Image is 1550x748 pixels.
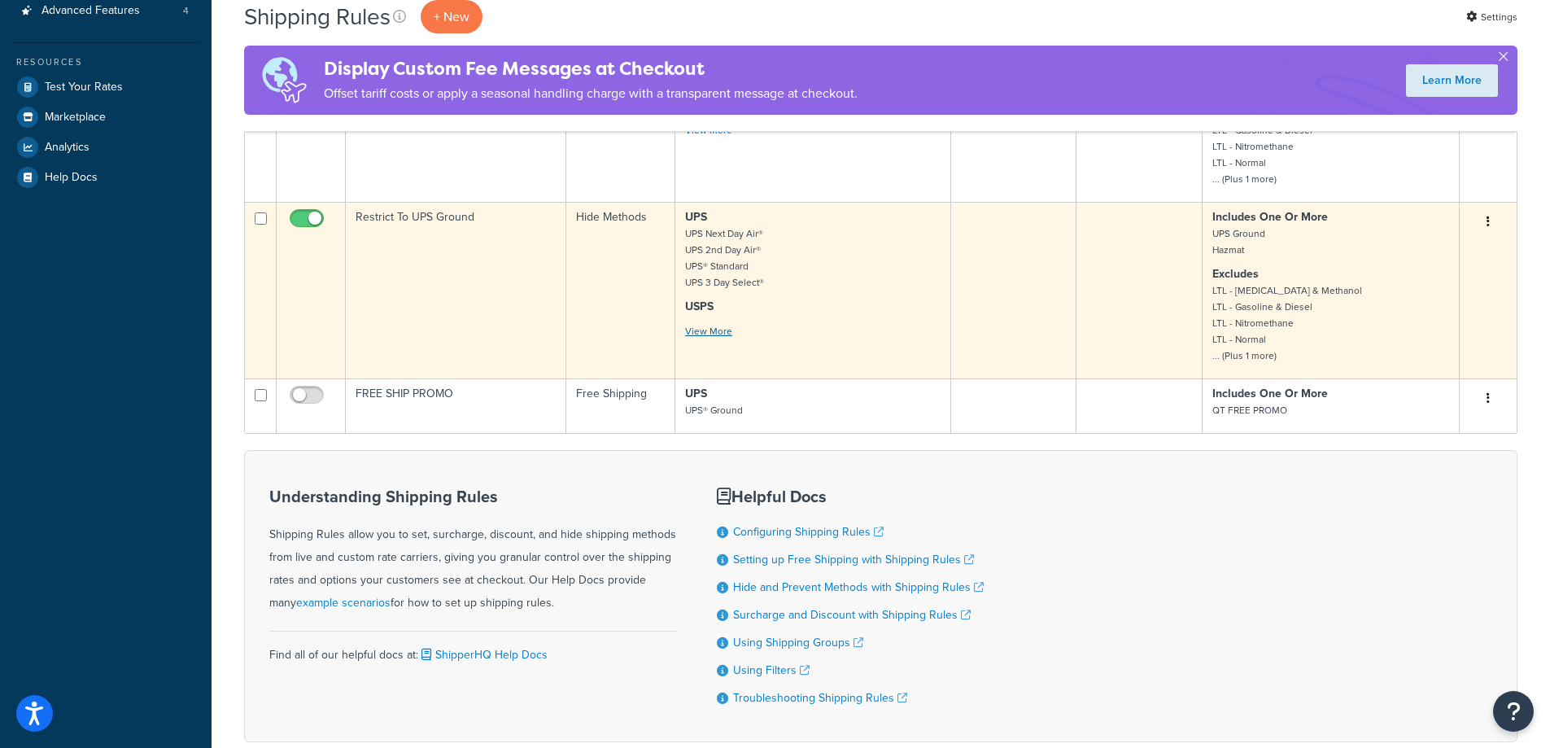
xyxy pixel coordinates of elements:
a: example scenarios [296,594,391,611]
small: UPS Ground Hazmat [1212,226,1265,257]
td: Free Shipping [566,378,675,433]
span: Analytics [45,141,90,155]
a: Using Filters [733,662,810,679]
a: Using Shipping Groups [733,634,863,651]
a: Help Docs [12,163,199,192]
small: LTL - [MEDICAL_DATA] & Methanol LTL - Gasoline & Diesel LTL - Nitromethane LTL - Normal ... (Plus... [1212,107,1362,186]
strong: UPS [685,208,707,225]
h3: Understanding Shipping Rules [269,488,676,505]
td: Hide Methods [566,202,675,378]
strong: Includes One Or More [1212,385,1328,402]
small: QT FREE PROMO [1212,403,1287,418]
a: ShipperHQ Help Docs [418,646,548,663]
a: Hide and Prevent Methods with Shipping Rules [733,579,984,596]
span: 4 [183,4,189,18]
span: Help Docs [45,171,98,185]
h4: Display Custom Fee Messages at Checkout [324,55,858,82]
a: Surcharge and Discount with Shipping Rules [733,606,971,623]
img: duties-banner-06bc72dcb5fe05cb3f9472aba00be2ae8eb53ab6f0d8bb03d382ba314ac3c341.png [244,46,324,115]
td: Restrict To UPS Ground [346,202,566,378]
small: LTL - [MEDICAL_DATA] & Methanol LTL - Gasoline & Diesel LTL - Nitromethane LTL - Normal ... (Plus... [1212,283,1362,363]
span: Test Your Rates [45,81,123,94]
strong: Excludes [1212,265,1259,282]
div: Shipping Rules allow you to set, surcharge, discount, and hide shipping methods from live and cus... [269,488,676,615]
h3: Helpful Docs [717,488,984,505]
span: Marketplace [45,111,106,125]
strong: Includes One Or More [1212,208,1328,225]
div: Find all of our helpful docs at: [269,631,676,667]
small: UPS® Ground [685,403,743,418]
small: UPS Next Day Air® UPS 2nd Day Air® UPS® Standard UPS 3 Day Select® [685,226,764,290]
button: Open Resource Center [1493,691,1534,732]
a: Settings [1466,6,1517,28]
a: Troubleshooting Shipping Rules [733,689,907,706]
a: Marketplace [12,103,199,132]
p: Offset tariff costs or apply a seasonal handling charge with a transparent message at checkout. [324,82,858,105]
h1: Shipping Rules [244,1,391,33]
strong: USPS [685,298,714,315]
div: Resources [12,55,199,69]
a: Setting up Free Shipping with Shipping Rules [733,551,974,568]
td: FREE SHIP PROMO [346,378,566,433]
a: Configuring Shipping Rules [733,523,884,540]
a: Test Your Rates [12,72,199,102]
a: Learn More [1406,64,1498,97]
strong: UPS [685,385,707,402]
span: Advanced Features [41,4,140,18]
a: View More [685,324,732,339]
a: Analytics [12,133,199,162]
